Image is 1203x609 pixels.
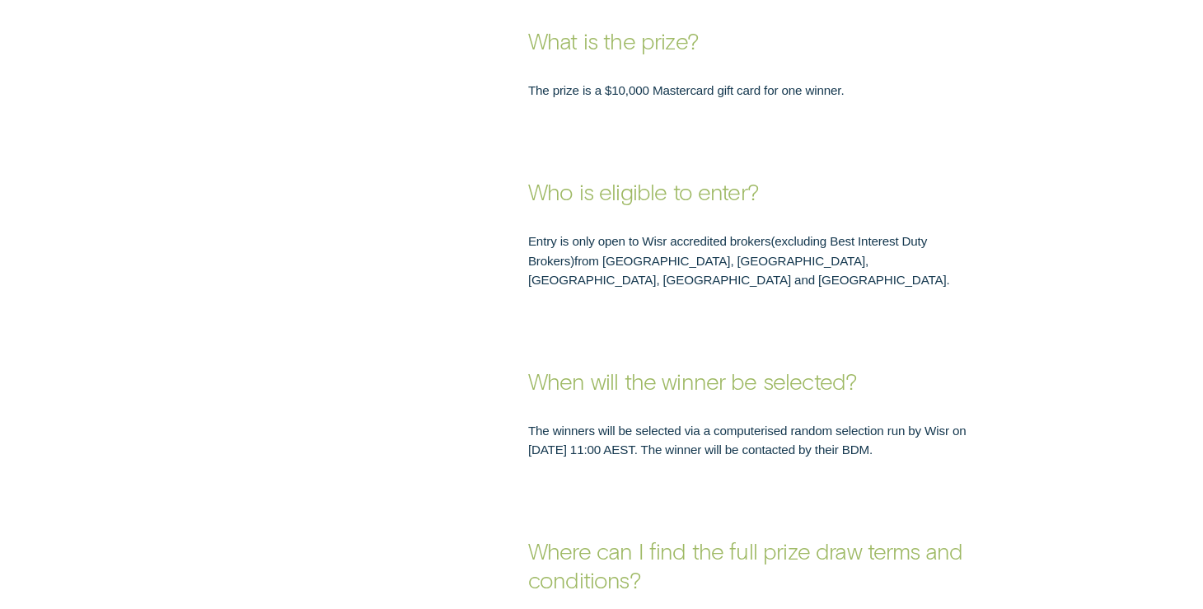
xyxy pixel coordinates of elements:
[528,26,699,54] strong: What is the prize?
[770,234,775,248] span: (
[528,232,996,290] p: Entry is only open to Wisr accredited brokers excluding Best Interest Duty Brokers from [GEOGRAPH...
[528,367,857,395] strong: When will the winner be selected?
[570,254,574,268] span: )
[528,421,996,460] p: The winners will be selected via a computerised random selection run by Wisr on [DATE] 11:00 AEST...
[528,536,963,593] strong: Where can I find the full prize draw terms and conditions?
[528,177,759,205] strong: Who is eligible to enter?
[528,81,996,101] p: The prize is a $10,000 Mastercard gift card for one winner.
